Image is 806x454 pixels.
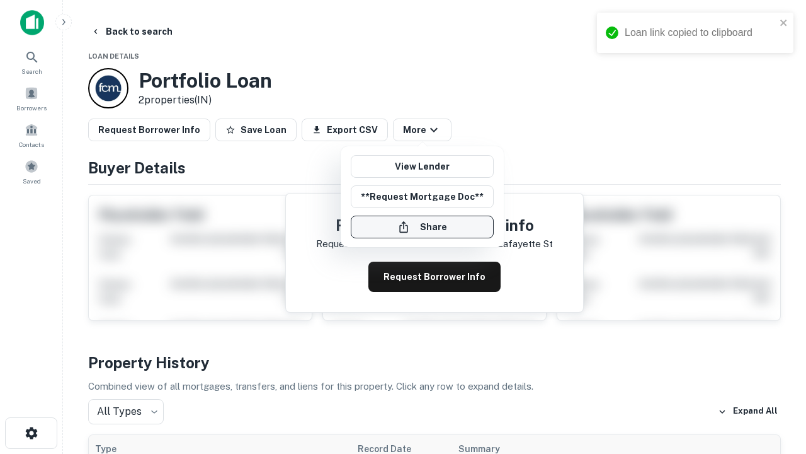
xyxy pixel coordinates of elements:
iframe: Chat Widget [743,353,806,414]
button: Share [351,216,494,238]
button: **Request Mortgage Doc** [351,185,494,208]
div: Loan link copied to clipboard [625,25,776,40]
button: close [780,18,788,30]
a: View Lender [351,155,494,178]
